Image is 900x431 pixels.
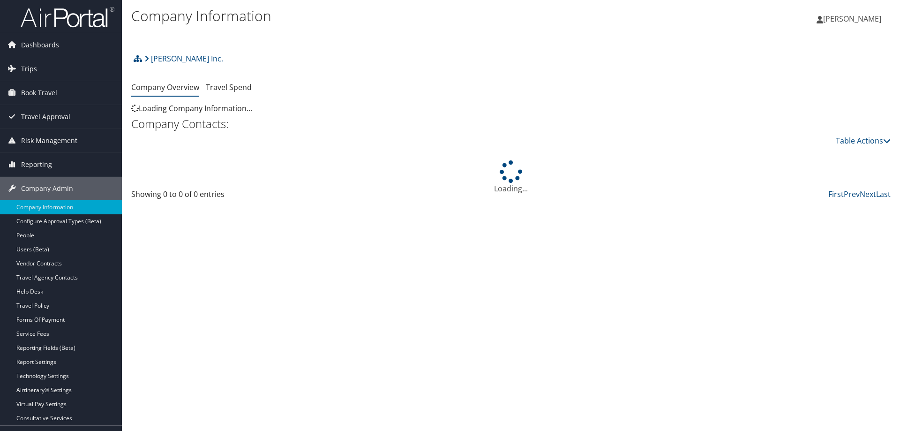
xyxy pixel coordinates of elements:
[21,6,114,28] img: airportal-logo.png
[131,189,311,204] div: Showing 0 to 0 of 0 entries
[836,136,891,146] a: Table Actions
[21,153,52,176] span: Reporting
[131,103,252,113] span: Loading Company Information...
[21,105,70,129] span: Travel Approval
[21,129,77,152] span: Risk Management
[817,5,891,33] a: [PERSON_NAME]
[21,57,37,81] span: Trips
[131,82,199,92] a: Company Overview
[860,189,876,199] a: Next
[206,82,252,92] a: Travel Spend
[844,189,860,199] a: Prev
[21,177,73,200] span: Company Admin
[131,116,891,132] h2: Company Contacts:
[131,160,891,194] div: Loading...
[828,189,844,199] a: First
[823,14,881,24] span: [PERSON_NAME]
[144,49,223,68] a: [PERSON_NAME] Inc.
[21,33,59,57] span: Dashboards
[131,6,637,26] h1: Company Information
[21,81,57,105] span: Book Travel
[876,189,891,199] a: Last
